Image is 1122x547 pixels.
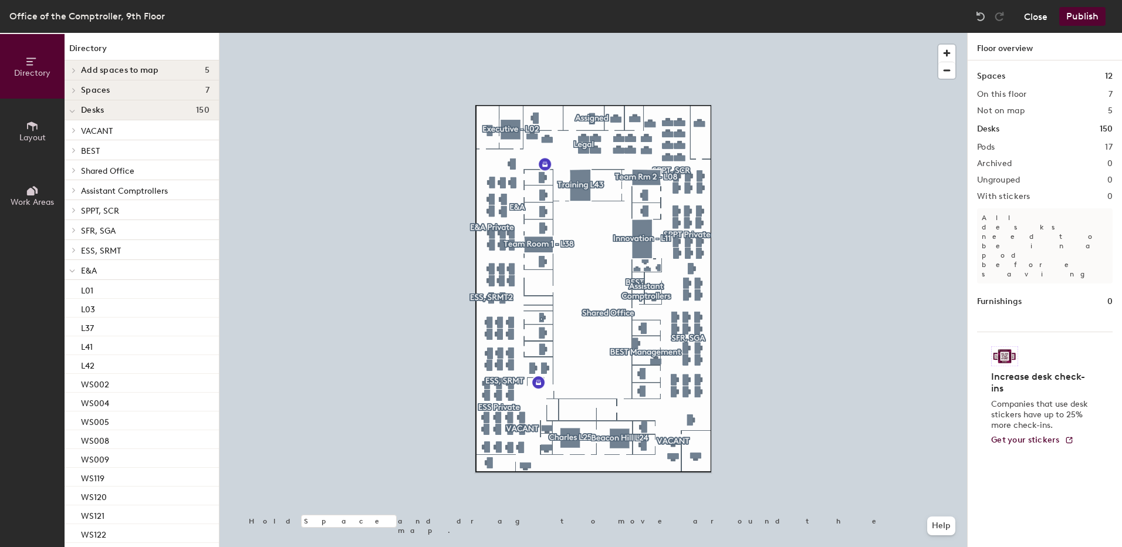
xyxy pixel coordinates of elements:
[81,470,104,484] p: WS119
[9,9,165,23] div: Office of the Comptroller, 9th Floor
[81,433,109,446] p: WS008
[977,70,1005,83] h1: Spaces
[1107,159,1113,168] h2: 0
[81,246,121,256] span: ESS, SRMT
[81,266,97,276] span: E&A
[11,197,54,207] span: Work Areas
[1109,90,1113,99] h2: 7
[1100,123,1113,136] h1: 150
[81,226,116,236] span: SFR, SGA
[977,106,1025,116] h2: Not on map
[975,11,986,22] img: Undo
[81,376,109,390] p: WS002
[991,399,1091,431] p: Companies that use desk stickers have up to 25% more check-ins.
[205,66,209,75] span: 5
[81,66,159,75] span: Add spaces to map
[1107,175,1113,185] h2: 0
[81,489,107,502] p: WS120
[977,159,1012,168] h2: Archived
[993,11,1005,22] img: Redo
[1107,295,1113,308] h1: 0
[81,126,113,136] span: VACANT
[977,192,1030,201] h2: With stickers
[991,371,1091,394] h4: Increase desk check-ins
[991,435,1074,445] a: Get your stickers
[81,451,109,465] p: WS009
[1107,192,1113,201] h2: 0
[65,42,219,60] h1: Directory
[19,133,46,143] span: Layout
[81,282,93,296] p: L01
[81,339,93,352] p: L41
[81,206,119,216] span: SPPT, SCR
[81,166,134,176] span: Shared Office
[977,90,1027,99] h2: On this floor
[977,295,1022,308] h1: Furnishings
[81,106,104,115] span: Desks
[81,146,100,156] span: BEST
[1105,143,1113,152] h2: 17
[927,516,955,535] button: Help
[977,143,995,152] h2: Pods
[1059,7,1106,26] button: Publish
[196,106,209,115] span: 150
[81,186,168,196] span: Assistant Comptrollers
[1108,106,1113,116] h2: 5
[977,175,1020,185] h2: Ungrouped
[81,508,104,521] p: WS121
[81,526,106,540] p: WS122
[205,86,209,95] span: 7
[991,435,1060,445] span: Get your stickers
[991,346,1018,366] img: Sticker logo
[14,68,50,78] span: Directory
[81,320,94,333] p: L37
[81,86,110,95] span: Spaces
[977,123,999,136] h1: Desks
[977,208,1113,283] p: All desks need to be in a pod before saving
[968,33,1122,60] h1: Floor overview
[1105,70,1113,83] h1: 12
[81,301,95,315] p: L03
[1024,7,1047,26] button: Close
[81,414,109,427] p: WS005
[81,395,109,408] p: WS004
[81,357,94,371] p: L42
